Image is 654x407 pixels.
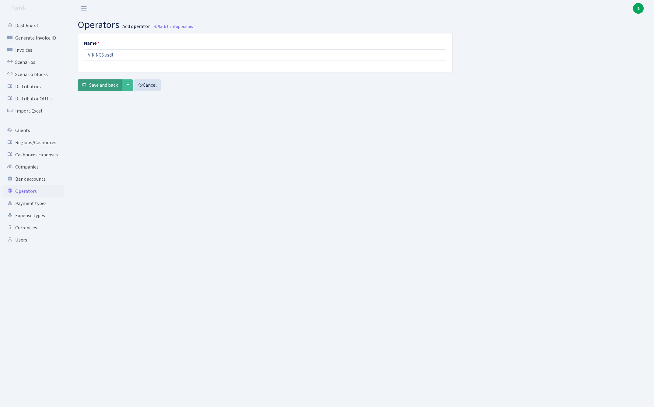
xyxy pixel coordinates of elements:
[84,40,100,47] label: Name
[78,79,122,91] button: Save and back
[153,24,193,30] a: Back to alloperators
[3,161,64,173] a: Companies
[3,210,64,222] a: Expense types
[3,56,64,68] a: Scenarios
[3,185,64,197] a: Operators
[3,68,64,81] a: Scenario blocks
[3,173,64,185] a: Bank accounts
[3,93,64,105] a: Distributor OUT's
[3,124,64,137] a: Clients
[89,82,118,89] span: Save and back
[121,24,150,30] small: Add operator.
[3,44,64,56] a: Invoices
[3,149,64,161] a: Cashboxes Expenses
[3,81,64,93] a: Distributors
[3,222,64,234] a: Currencies
[176,24,193,30] span: operators
[3,197,64,210] a: Payment types
[134,79,161,91] a: Cancel
[3,105,64,117] a: Import Excel
[3,32,64,44] a: Generate Invoice ID
[76,3,91,13] button: Toggle navigation
[3,234,64,246] a: Users
[633,3,644,14] a: a
[78,18,119,32] span: operators
[3,20,64,32] a: Dashboard
[3,137,64,149] a: Regions/Cashboxes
